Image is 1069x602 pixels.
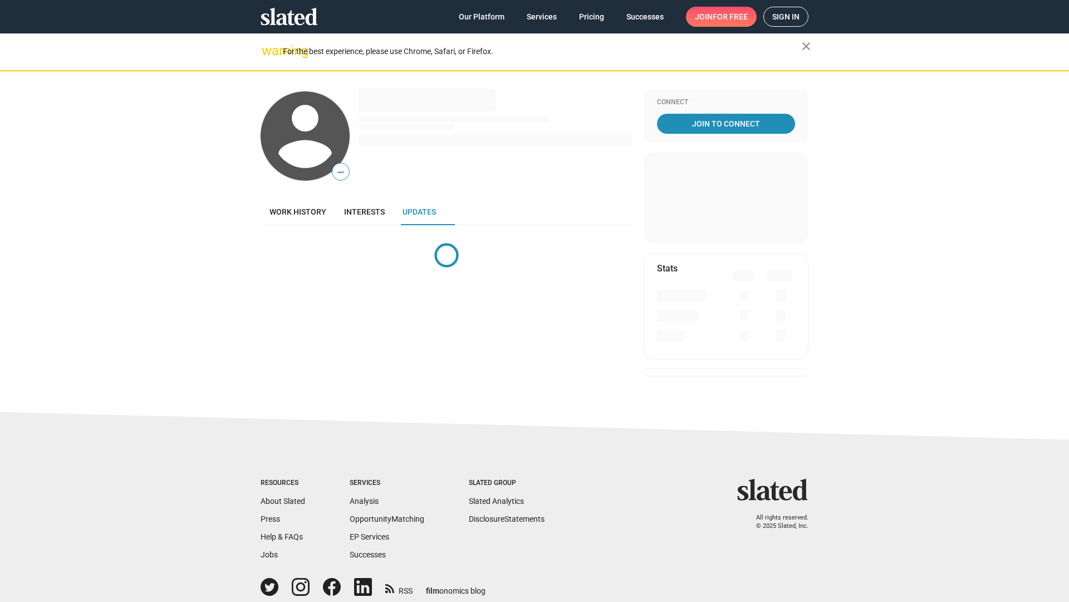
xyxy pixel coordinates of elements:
a: Pricing [570,7,613,27]
span: Services [527,7,557,27]
span: Pricing [579,7,604,27]
a: OpportunityMatching [350,514,424,523]
p: All rights reserved. © 2025 Slated, Inc. [744,514,808,530]
a: Join To Connect [657,114,795,134]
a: Joinfor free [686,7,757,27]
a: Successes [350,550,386,559]
a: Updates [394,198,445,225]
span: for free [713,7,748,27]
span: Join To Connect [659,114,793,134]
a: Successes [617,7,673,27]
a: Services [518,7,566,27]
mat-card-title: Stats [657,263,678,274]
span: Join [695,7,748,27]
a: EP Services [350,532,389,541]
div: Resources [261,479,305,488]
div: Services [350,479,424,488]
span: Our Platform [459,7,504,27]
mat-icon: close [800,40,813,53]
a: Analysis [350,497,379,506]
div: For the best experience, please use Chrome, Safari, or Firefox. [283,44,802,59]
span: Interests [344,207,385,216]
a: Jobs [261,550,278,559]
a: Work history [261,198,335,225]
a: Interests [335,198,394,225]
a: About Slated [261,497,305,506]
a: Slated Analytics [469,497,524,506]
a: DisclosureStatements [469,514,545,523]
a: Our Platform [450,7,513,27]
a: Help & FAQs [261,532,303,541]
span: film [426,586,439,595]
span: Work history [269,207,326,216]
span: — [332,165,349,179]
a: Press [261,514,280,523]
span: Updates [403,207,436,216]
a: Sign in [763,7,808,27]
a: RSS [385,579,413,596]
span: Successes [626,7,664,27]
mat-icon: warning [262,44,275,57]
span: Sign in [772,7,800,26]
a: filmonomics blog [426,577,486,596]
div: Slated Group [469,479,545,488]
div: Connect [657,98,795,107]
